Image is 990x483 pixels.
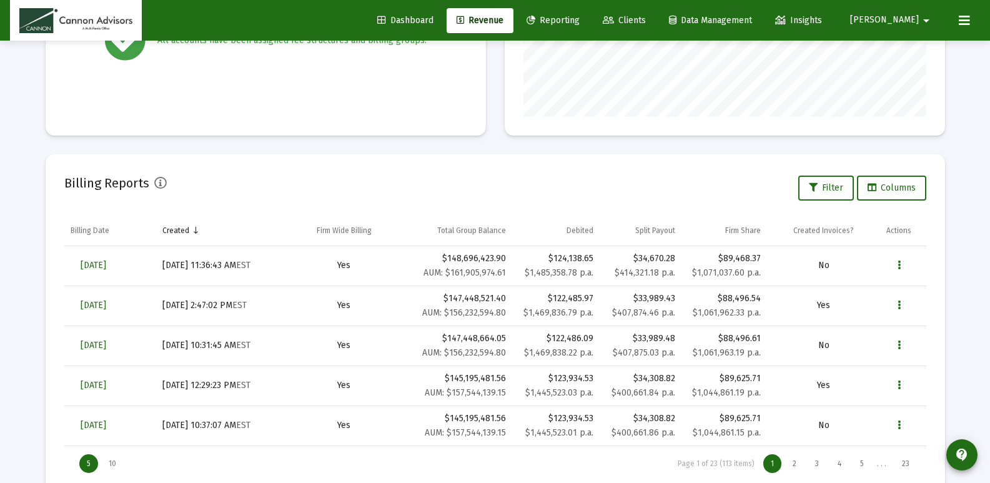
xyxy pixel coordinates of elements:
a: [DATE] [71,293,116,318]
div: Billing Date [71,226,109,236]
small: EST [236,420,250,431]
div: Actions [886,226,911,236]
small: $400,661.86 p.a. [611,427,675,438]
a: [DATE] [71,413,116,438]
small: $414,321.18 p.a. [615,267,675,278]
small: AUM: $161,905,974.61 [423,267,506,278]
span: [DATE] [81,300,106,311]
div: Page 3 [808,454,826,473]
div: Yes [295,299,393,312]
td: Column Firm Share [681,216,768,246]
div: $89,468.37 [688,252,761,265]
h2: Billing Reports [64,173,149,193]
td: Column Created Invoices? [767,216,880,246]
a: [DATE] [71,333,116,358]
small: $1,061,963.19 p.a. [693,347,761,358]
div: . . . [872,459,891,469]
a: Reporting [517,8,590,33]
div: $88,496.61 [688,332,761,345]
div: No [773,339,874,352]
div: Firm Wide Billing [317,226,372,236]
div: $145,195,481.56 [405,372,505,399]
small: $1,044,861.15 p.a. [693,427,761,438]
small: $400,661.84 p.a. [611,387,675,398]
small: EST [232,300,247,311]
div: No [773,259,874,272]
td: Column Debited [512,216,600,246]
small: AUM: $157,544,139.15 [425,387,506,398]
div: No [773,419,874,432]
span: Data Management [669,15,752,26]
div: $145,195,481.56 [405,412,505,439]
div: Debited [567,226,593,236]
div: $123,934.53 [518,372,593,385]
div: $89,625.71 [688,372,761,385]
div: $122,486.09 [518,332,593,345]
small: EST [236,380,250,391]
small: AUM: $156,232,594.80 [422,307,506,318]
div: $122,485.97 [518,292,593,305]
div: $34,670.28 [606,252,675,279]
small: $1,469,836.79 p.a. [523,307,593,318]
div: [DATE] 10:37:07 AM [162,419,283,432]
small: $1,044,861.19 p.a. [692,387,761,398]
div: $33,989.43 [606,292,675,319]
div: Page 2 [785,454,804,473]
div: Total Group Balance [437,226,506,236]
button: Columns [857,176,926,201]
div: Page 4 [830,454,849,473]
td: Column Total Group Balance [399,216,512,246]
small: $1,469,838.22 p.a. [524,347,593,358]
span: [DATE] [81,380,106,391]
div: $123,934.53 [518,412,593,425]
div: Yes [295,419,393,432]
div: Firm Share [725,226,761,236]
small: $1,445,523.03 p.a. [525,387,593,398]
span: Dashboard [377,15,433,26]
div: Page 1 of 23 (113 items) [678,459,755,469]
span: Insights [775,15,822,26]
div: Yes [295,259,393,272]
span: [DATE] [81,420,106,431]
div: $88,496.54 [688,292,761,305]
button: Filter [798,176,854,201]
small: AUM: $156,232,594.80 [422,347,506,358]
div: Yes [295,339,393,352]
div: Page 1 [763,454,781,473]
div: $124,138.65 [518,252,593,265]
small: $407,874.46 p.a. [612,307,675,318]
div: Page 23 [894,454,917,473]
a: Data Management [659,8,762,33]
small: $1,071,037.60 p.a. [692,267,761,278]
div: $147,448,664.05 [405,332,505,359]
span: Reporting [527,15,580,26]
div: Yes [773,299,874,312]
small: $1,485,358.78 p.a. [525,267,593,278]
small: EST [236,260,250,271]
div: Display 5 items on page [79,454,98,473]
span: [PERSON_NAME] [850,15,919,26]
a: Clients [593,8,656,33]
small: $1,061,962.33 p.a. [693,307,761,318]
a: [DATE] [71,253,116,278]
div: Created [162,226,189,236]
div: Page Navigation [64,446,926,481]
a: [DATE] [71,373,116,398]
div: Data grid [64,216,926,481]
div: $34,308.82 [606,412,675,439]
td: Column Actions [880,216,926,246]
a: Revenue [447,8,513,33]
div: $148,696,423.90 [405,252,505,279]
mat-icon: contact_support [954,447,969,462]
div: $34,308.82 [606,372,675,399]
a: Dashboard [367,8,443,33]
td: Column Firm Wide Billing [289,216,399,246]
span: [DATE] [81,260,106,271]
div: [DATE] 11:36:43 AM [162,259,283,272]
span: Revenue [457,15,503,26]
div: Created Invoices? [793,226,854,236]
small: $407,875.03 p.a. [613,347,675,358]
span: Clients [603,15,646,26]
span: Filter [809,182,843,193]
td: Column Billing Date [64,216,156,246]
